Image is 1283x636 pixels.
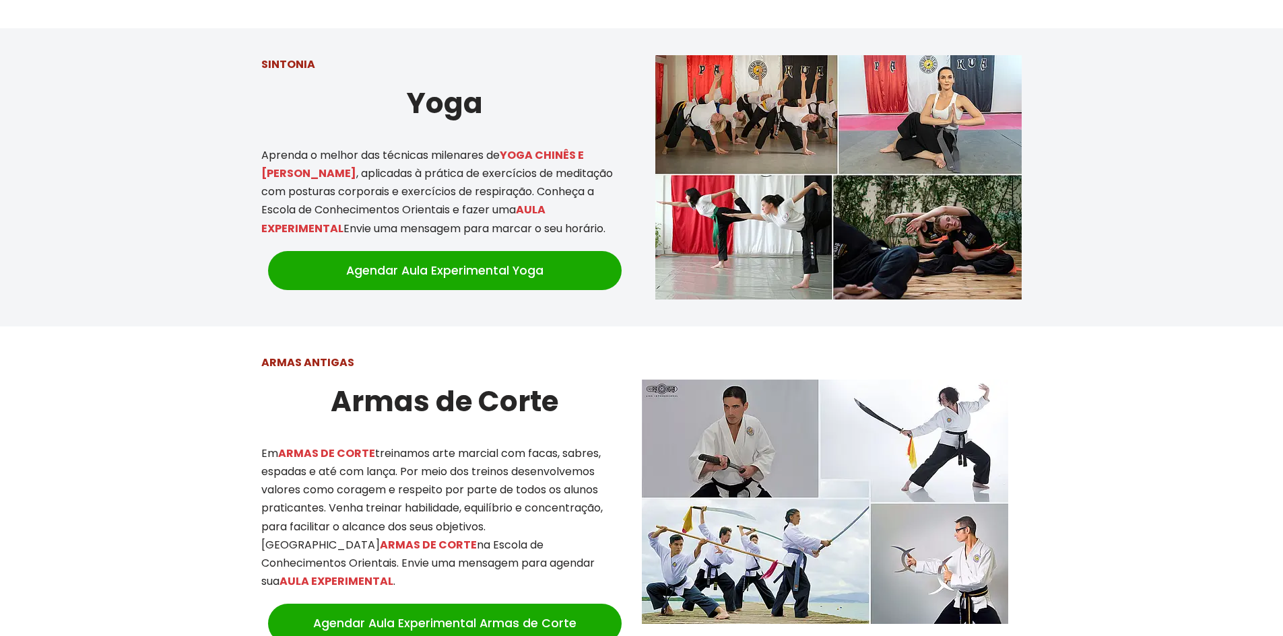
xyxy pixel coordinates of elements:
[261,57,315,72] strong: SINTONIA
[278,446,375,461] mark: ARMAS DE CORTE
[261,202,546,236] mark: AULA EXPERIMENTAL
[261,147,584,181] mark: YOGA CHINÊS E [PERSON_NAME]
[261,444,628,591] p: Em treinamos arte marcial com facas, sabres, espadas e até com lança. Por meio dos treinos desenv...
[331,382,558,421] strong: Armas de Corte
[261,146,628,238] p: Aprenda o melhor das técnicas milenares de , aplicadas à prática de exercícios de meditação com p...
[407,83,483,123] strong: Yoga
[279,573,393,589] mark: AULA EXPERIMENTAL
[380,537,477,553] mark: ARMAS DE CORTE
[268,251,622,290] a: Agendar Aula Experimental Yoga
[261,355,354,370] strong: ARMAS ANTIGAS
